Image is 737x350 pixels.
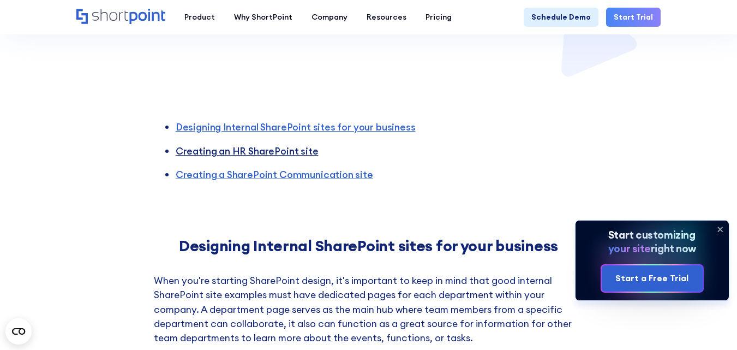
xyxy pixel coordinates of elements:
div: Resources [367,11,406,23]
a: Product [175,8,224,27]
a: Start a Free Trial [602,265,702,292]
a: Start Trial [606,8,661,27]
a: Schedule Demo [524,8,598,27]
div: Why ShortPoint [234,11,292,23]
a: Company [302,8,357,27]
div: Start a Free Trial [615,272,688,285]
a: Resources [357,8,416,27]
h2: Designing Internal SharePoint sites for your business [154,237,584,254]
div: Product [184,11,215,23]
a: Why ShortPoint [224,8,302,27]
a: Home [76,9,165,25]
a: Pricing [416,8,461,27]
a: Designing Internal SharePoint sites for your business [176,121,416,133]
iframe: Chat Widget [541,223,737,350]
div: Pricing [426,11,452,23]
button: Open CMP widget [5,318,32,345]
a: Creating a SharePoint Communication site [176,168,373,181]
a: Creating an HR SharePoint site [176,145,319,157]
div: Company [311,11,347,23]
